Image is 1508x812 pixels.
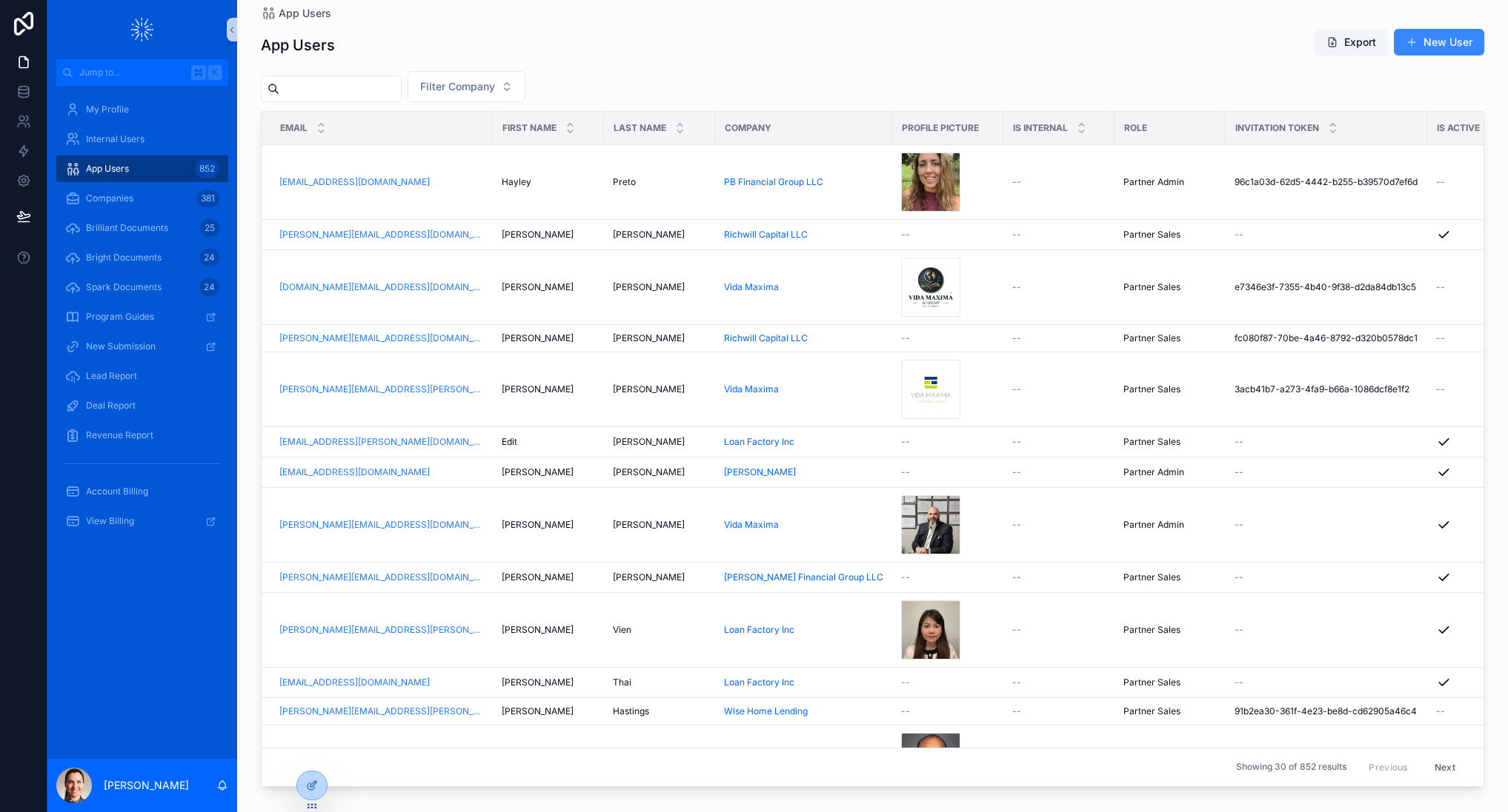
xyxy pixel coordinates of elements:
span: -- [1012,624,1021,636]
a: Vida Maxima [724,383,779,395]
span: -- [901,436,910,448]
h1: App Users [261,35,335,56]
button: Next [1424,756,1466,779]
span: New Submission [86,340,156,352]
span: -- [1436,281,1445,293]
a: Companies381 [56,185,228,212]
span: -- [901,705,910,717]
a: [EMAIL_ADDRESS][DOMAIN_NAME] [279,466,484,478]
span: Partner Sales [1123,281,1180,293]
span: Partner Sales [1123,436,1180,448]
a: [PERSON_NAME] [613,436,706,448]
span: -- [1235,571,1243,583]
span: Partner Sales [1123,229,1180,241]
a: -- [901,229,994,241]
span: First name [502,122,557,134]
span: [PERSON_NAME] [502,571,574,583]
a: Vida Maxima [724,383,883,395]
span: Is internal [1013,122,1068,134]
a: -- [1012,332,1106,344]
a: Loan Factory Inc [724,677,794,688]
a: [EMAIL_ADDRESS][DOMAIN_NAME] [279,176,484,188]
span: Filter Company [420,79,495,94]
p: [PERSON_NAME] [104,778,189,793]
a: [DOMAIN_NAME][EMAIL_ADDRESS][DOMAIN_NAME] [279,281,484,293]
span: -- [1436,383,1445,395]
span: -- [1012,705,1021,717]
span: Partner Sales [1123,705,1180,717]
a: Vida Maxima [724,281,883,293]
a: -- [901,705,994,717]
span: 3acb41b7-a273-4fa9-b66a-1086dcf8e1f2 [1235,383,1409,395]
a: Partner Sales [1123,705,1217,717]
span: -- [1436,176,1445,188]
a: [PERSON_NAME] [613,519,706,531]
span: My Profile [86,104,129,115]
a: [PERSON_NAME] [613,229,706,241]
a: -- [1012,624,1106,636]
a: e7346e3f-7355-4b40-9f38-d2da84db13c5 [1235,281,1418,293]
span: [PERSON_NAME] [613,436,685,448]
button: Select Button [408,71,525,102]
span: [PERSON_NAME] [502,332,574,344]
a: -- [1235,571,1418,583]
span: Deal Report [86,400,136,412]
span: Showing 30 of 852 results [1236,762,1346,774]
span: -- [1012,519,1021,531]
a: -- [1012,677,1106,688]
span: View Billing [86,515,134,527]
span: Invitation token [1235,122,1319,134]
span: e7346e3f-7355-4b40-9f38-d2da84db13c5 [1235,281,1416,293]
span: -- [1235,677,1243,688]
a: -- [1012,519,1106,531]
a: [EMAIL_ADDRESS][PERSON_NAME][DOMAIN_NAME] [279,436,484,448]
button: New User [1394,29,1484,56]
a: [PERSON_NAME] [724,466,796,478]
a: [PERSON_NAME] [724,466,883,478]
span: [PERSON_NAME] [613,519,685,531]
a: Wise Home Lending [724,705,808,717]
a: Loan Factory Inc [724,677,883,688]
a: -- [1012,705,1106,717]
span: -- [1235,436,1243,448]
a: -- [1235,519,1418,531]
a: [PERSON_NAME][EMAIL_ADDRESS][DOMAIN_NAME] [279,519,484,531]
a: Partner Sales [1123,281,1217,293]
a: View Billing [56,508,228,534]
a: 96c1a03d-62d5-4442-b255-b39570d7ef6d [1235,176,1418,188]
a: Account Billing [56,478,228,505]
a: Partner Sales [1123,383,1217,395]
a: [PERSON_NAME][EMAIL_ADDRESS][PERSON_NAME][DOMAIN_NAME] [279,383,484,395]
span: 96c1a03d-62d5-4442-b255-b39570d7ef6d [1235,176,1418,188]
span: -- [901,677,910,688]
a: -- [1012,229,1106,241]
span: -- [901,466,910,478]
a: Richwill Capital LLC [724,332,883,344]
span: -- [901,571,910,583]
span: Edit [502,436,517,448]
span: -- [1012,281,1021,293]
span: [PERSON_NAME] [502,705,574,717]
a: 3acb41b7-a273-4fa9-b66a-1086dcf8e1f2 [1235,383,1418,395]
a: [PERSON_NAME] [613,383,706,395]
a: [PERSON_NAME] [502,229,595,241]
a: [PERSON_NAME] [502,466,595,478]
a: [EMAIL_ADDRESS][DOMAIN_NAME] [279,466,430,478]
a: Preto [613,176,706,188]
a: Spark Documents24 [56,274,228,301]
span: -- [1012,436,1021,448]
a: Wise Home Lending [724,705,883,717]
a: -- [1235,624,1418,636]
a: -- [901,332,994,344]
a: [PERSON_NAME] [613,332,706,344]
div: 381 [196,189,219,207]
span: Partner Sales [1123,383,1180,395]
span: Role [1124,122,1147,134]
span: Company [725,122,771,134]
a: Loan Factory Inc [724,436,883,448]
span: Brilliant Documents [86,222,168,234]
span: [PERSON_NAME] [613,571,685,583]
span: Companies [86,192,133,204]
a: App Users [261,6,331,21]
